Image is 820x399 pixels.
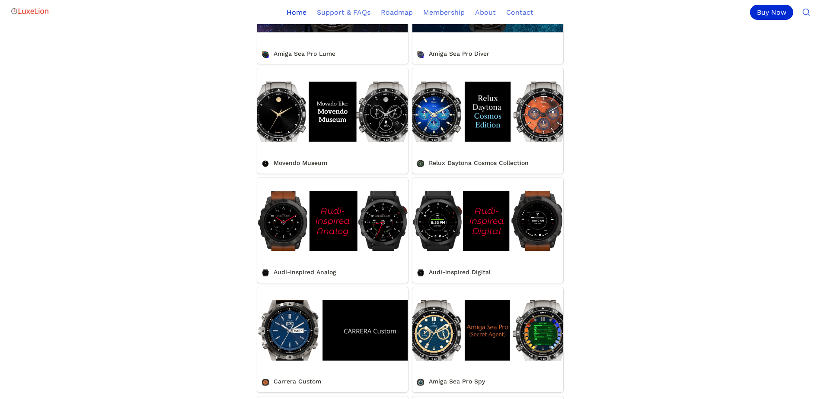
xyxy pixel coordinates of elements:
[412,178,563,283] a: Audi-inspired Digital
[412,68,563,173] a: Relux Daytona Cosmos Collection
[750,5,797,20] a: Buy Now
[257,287,408,392] a: Carrera Custom
[257,178,408,283] a: Audi-inspired Analog
[412,287,563,392] a: Amiga Sea Pro Spy
[257,68,408,173] a: Movendo Museum
[10,3,49,20] img: Logo
[750,5,793,20] div: Buy Now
